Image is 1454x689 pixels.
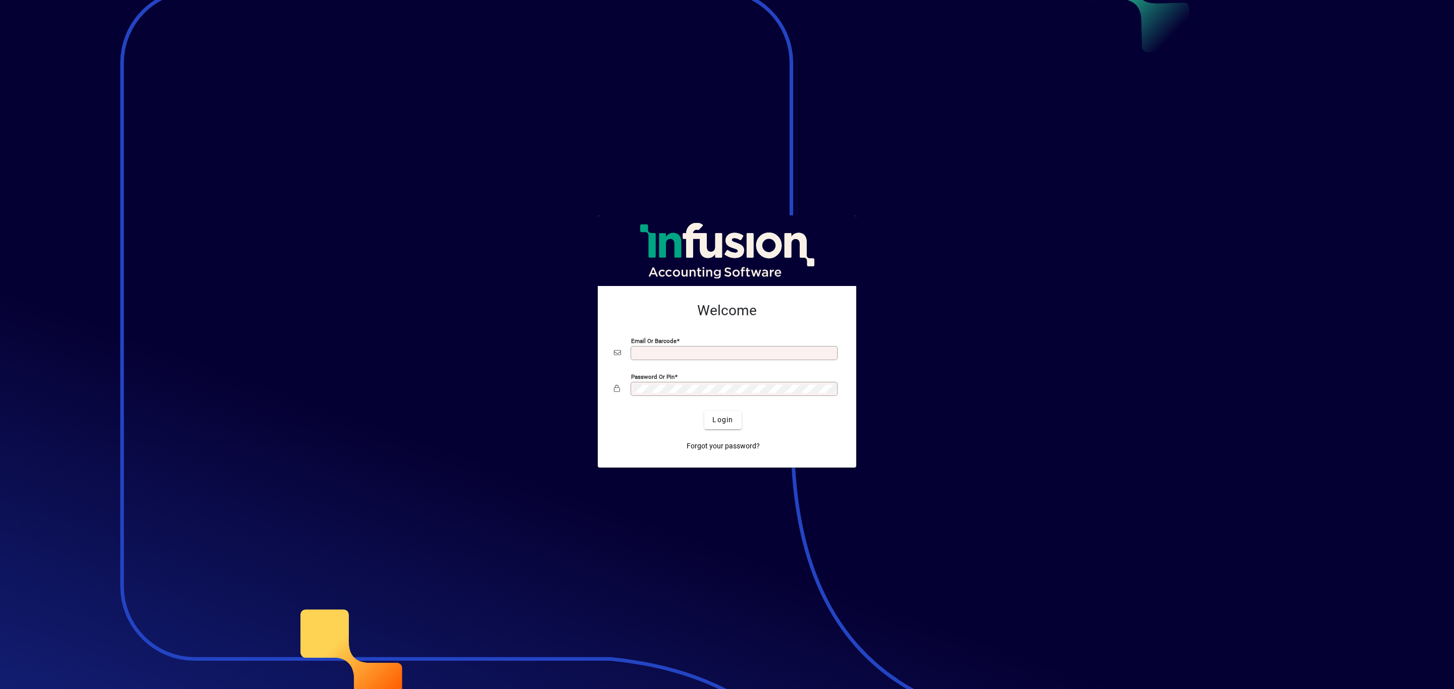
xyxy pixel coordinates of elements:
[631,337,677,344] mat-label: Email or Barcode
[687,441,760,451] span: Forgot your password?
[614,302,840,319] h2: Welcome
[712,415,733,425] span: Login
[704,411,741,429] button: Login
[683,437,764,455] a: Forgot your password?
[631,373,674,380] mat-label: Password or Pin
